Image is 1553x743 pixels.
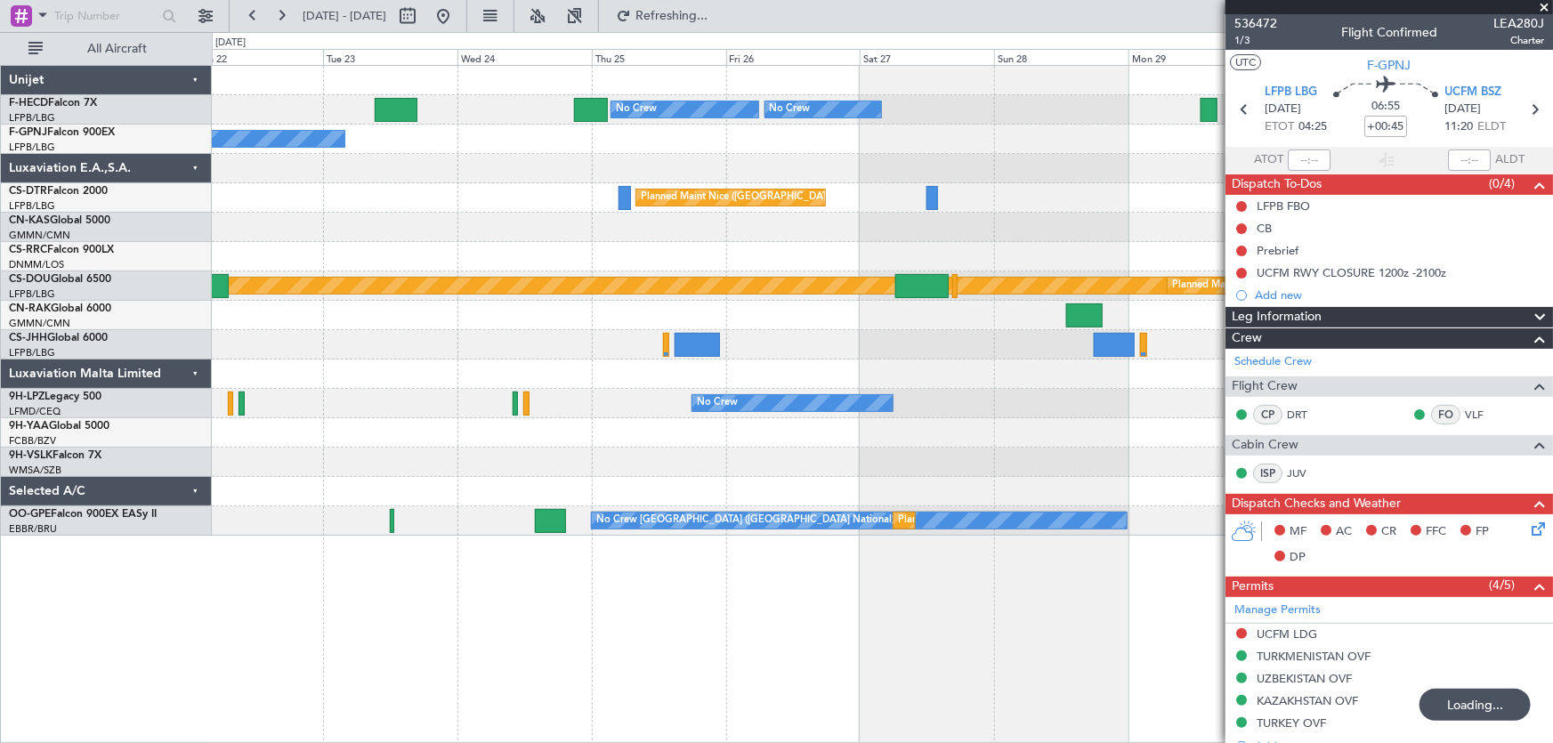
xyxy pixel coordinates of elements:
[1290,523,1306,541] span: MF
[9,245,47,255] span: CS-RRC
[1255,287,1544,303] div: Add new
[1341,24,1437,43] div: Flight Confirmed
[898,507,1220,534] div: Planned Maint [GEOGRAPHIC_DATA] ([GEOGRAPHIC_DATA] National)
[9,464,61,477] a: WMSA/SZB
[9,303,111,314] a: CN-RAKGlobal 6000
[1234,353,1312,371] a: Schedule Crew
[20,35,193,63] button: All Aircraft
[1431,405,1460,424] div: FO
[9,346,55,359] a: LFPB/LBG
[1444,118,1473,136] span: 11:20
[1257,221,1272,236] div: CB
[1290,549,1306,567] span: DP
[1257,265,1446,280] div: UCFM RWY CLOSURE 1200z -2100z
[9,98,48,109] span: F-HECD
[1128,49,1263,65] div: Mon 29
[9,509,157,520] a: OO-GPEFalcon 900EX EASy II
[9,186,47,197] span: CS-DTR
[303,8,386,24] span: [DATE] - [DATE]
[9,111,55,125] a: LFPB/LBG
[1495,151,1525,169] span: ALDT
[9,98,97,109] a: F-HECDFalcon 7X
[1493,14,1544,33] span: LEA280J
[1234,14,1277,33] span: 536472
[1489,576,1515,594] span: (4/5)
[1254,151,1283,169] span: ATOT
[9,450,101,461] a: 9H-VSLKFalcon 7X
[608,2,715,30] button: Refreshing...
[1477,118,1506,136] span: ELDT
[9,127,47,138] span: F-GPNJ
[1234,602,1321,619] a: Manage Permits
[860,49,994,65] div: Sat 27
[1232,376,1298,397] span: Flight Crew
[54,3,157,29] input: Trip Number
[457,49,592,65] div: Wed 24
[1465,407,1505,423] a: VLF
[1232,328,1262,349] span: Crew
[1232,494,1401,514] span: Dispatch Checks and Weather
[1426,523,1446,541] span: FFC
[1265,118,1294,136] span: ETOT
[1232,435,1298,456] span: Cabin Crew
[1230,54,1261,70] button: UTC
[9,421,49,432] span: 9H-YAA
[1444,84,1501,101] span: UCFM BSZ
[1257,198,1310,214] div: LFPB FBO
[9,215,50,226] span: CN-KAS
[9,258,64,271] a: DNMM/LOS
[9,450,53,461] span: 9H-VSLK
[1371,98,1400,116] span: 06:55
[9,421,109,432] a: 9H-YAAGlobal 5000
[592,49,726,65] div: Thu 25
[1257,649,1371,664] div: TURKMENISTAN OVF
[9,405,61,418] a: LFMD/CEQ
[1232,307,1322,327] span: Leg Information
[1287,407,1327,423] a: DRT
[1493,33,1544,48] span: Charter
[1234,33,1277,48] span: 1/3
[9,333,47,343] span: CS-JHH
[1287,465,1327,481] a: JUV
[1253,405,1282,424] div: CP
[46,43,188,55] span: All Aircraft
[726,49,861,65] div: Fri 26
[215,36,246,51] div: [DATE]
[323,49,457,65] div: Tue 23
[9,186,108,197] a: CS-DTRFalcon 2000
[1298,118,1327,136] span: 04:25
[9,127,115,138] a: F-GPNJFalcon 900EX
[9,215,110,226] a: CN-KASGlobal 5000
[1257,671,1352,686] div: UZBEKISTAN OVF
[9,245,114,255] a: CS-RRCFalcon 900LX
[9,509,51,520] span: OO-GPE
[1444,101,1481,118] span: [DATE]
[1232,174,1322,195] span: Dispatch To-Dos
[1265,84,1317,101] span: LFPB LBG
[9,317,70,330] a: GMMN/CMN
[697,390,738,416] div: No Crew
[635,10,709,22] span: Refreshing...
[1368,56,1411,75] span: F-GPNJ
[1381,523,1396,541] span: CR
[9,199,55,213] a: LFPB/LBG
[9,392,101,402] a: 9H-LPZLegacy 500
[1232,577,1274,597] span: Permits
[1489,174,1515,193] span: (0/4)
[1172,272,1452,299] div: Planned Maint [GEOGRAPHIC_DATA] ([GEOGRAPHIC_DATA])
[1336,523,1352,541] span: AC
[596,507,894,534] div: No Crew [GEOGRAPHIC_DATA] ([GEOGRAPHIC_DATA] National)
[9,287,55,301] a: LFPB/LBG
[1257,626,1317,642] div: UCFM LDG
[1253,464,1282,483] div: ISP
[1476,523,1489,541] span: FP
[1257,715,1326,731] div: TURKEY OVF
[641,184,839,211] div: Planned Maint Nice ([GEOGRAPHIC_DATA])
[9,522,57,536] a: EBBR/BRU
[9,141,55,154] a: LFPB/LBG
[190,49,324,65] div: Mon 22
[770,96,811,123] div: No Crew
[9,229,70,242] a: GMMN/CMN
[1420,689,1531,721] div: Loading...
[1288,149,1331,171] input: --:--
